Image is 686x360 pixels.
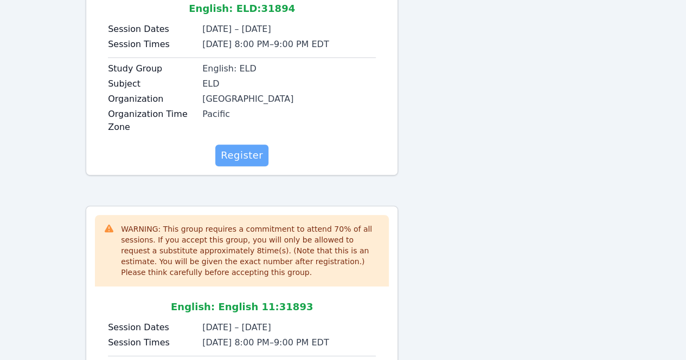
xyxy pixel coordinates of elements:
label: Session Times [108,38,196,51]
span: Register [221,148,263,163]
label: Organization [108,93,196,106]
label: Study Group [108,62,196,75]
label: Organization Time Zone [108,108,196,134]
button: Register [215,145,268,166]
span: [DATE] – [DATE] [202,24,271,34]
span: English: English 11 : 31893 [171,301,313,312]
label: Session Times [108,336,196,349]
label: Subject [108,77,196,90]
li: [DATE] 8:00 PM 9:00 PM EDT [202,336,376,349]
div: ELD [202,77,376,90]
div: WARNING: This group requires a commitment to attend 70 % of all sessions. If you accept this grou... [121,224,380,278]
label: Session Dates [108,23,196,36]
li: [DATE] 8:00 PM 9:00 PM EDT [202,38,376,51]
div: English: ELD [202,62,376,75]
span: – [270,337,274,348]
div: Pacific [202,108,376,121]
div: [GEOGRAPHIC_DATA] [202,93,376,106]
span: English: ELD : 31894 [189,3,295,14]
label: Session Dates [108,321,196,334]
span: [DATE] – [DATE] [202,322,271,332]
span: – [270,39,274,49]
